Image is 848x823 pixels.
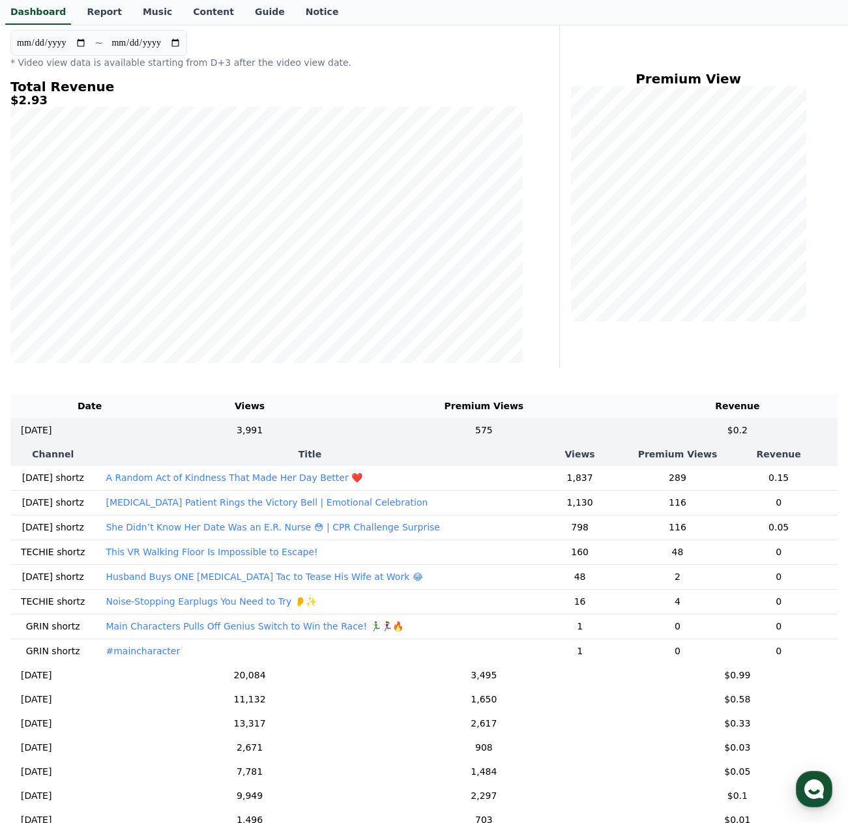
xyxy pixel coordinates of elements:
[525,515,636,540] td: 798
[21,741,51,755] p: [DATE]
[525,614,636,639] td: 1
[10,639,95,663] td: GRIN shortz
[720,466,838,491] td: 0.15
[330,760,637,784] td: 1,484
[637,687,838,712] td: $0.58
[10,442,95,466] th: Channel
[168,413,250,446] a: Settings
[720,614,838,639] td: 0
[21,669,51,682] p: [DATE]
[637,760,838,784] td: $0.05
[570,72,806,86] h4: Premium View
[106,545,317,558] button: This VR Walking Floor Is Impossible to Escape!
[330,687,637,712] td: 1,650
[106,471,362,484] button: A Random Act of Kindness That Made Her Day Better ❤️
[10,94,523,107] h5: $2.93
[169,760,330,784] td: 7,781
[636,564,720,589] td: 2
[636,442,720,466] th: Premium Views
[10,394,169,418] th: Date
[330,736,637,760] td: 908
[330,784,637,808] td: 2,297
[10,564,95,589] td: [DATE] shortz
[10,56,523,69] p: * Video view data is available starting from D+3 after the video view date.
[636,466,720,491] td: 289
[106,595,316,608] button: Noise-Stopping Earplugs You Need to Try 👂✨
[10,589,95,614] td: TECHIE shortz
[525,639,636,663] td: 1
[525,564,636,589] td: 48
[636,540,720,564] td: 48
[10,79,523,94] h4: Total Revenue
[720,564,838,589] td: 0
[21,424,51,437] p: [DATE]
[636,614,720,639] td: 0
[106,644,180,657] button: #maincharacter
[10,614,95,639] td: GRIN shortz
[106,620,403,633] button: Main Characters Pulls Off Genius Switch to Win the Race! 🏃‍♂️🏃‍♀️🔥
[637,712,838,736] td: $0.33
[525,540,636,564] td: 160
[106,521,439,534] button: She Didn’t Know Her Date Was an E.R. Nurse 😳 | CPR Challenge Surprise
[10,490,95,515] td: [DATE] shortz
[637,394,838,418] th: Revenue
[330,712,637,736] td: 2,617
[330,418,637,442] td: 575
[10,466,95,491] td: [DATE] shortz
[21,693,51,706] p: [DATE]
[193,433,225,443] span: Settings
[636,589,720,614] td: 4
[10,515,95,540] td: [DATE] shortz
[637,418,838,442] td: $0.2
[720,490,838,515] td: 0
[95,35,103,51] p: ~
[21,717,51,730] p: [DATE]
[169,394,330,418] th: Views
[330,663,637,687] td: 3,495
[330,394,637,418] th: Premium Views
[169,736,330,760] td: 2,671
[636,515,720,540] td: 116
[525,490,636,515] td: 1,130
[33,433,56,443] span: Home
[4,413,86,446] a: Home
[10,540,95,564] td: TECHIE shortz
[525,442,636,466] th: Views
[720,442,838,466] th: Revenue
[637,784,838,808] td: $0.1
[169,784,330,808] td: 9,949
[525,466,636,491] td: 1,837
[636,639,720,663] td: 0
[525,589,636,614] td: 16
[86,413,168,446] a: Messages
[720,515,838,540] td: 0.05
[108,433,147,444] span: Messages
[169,687,330,712] td: 11,132
[169,418,330,442] td: 3,991
[106,570,423,583] button: Husband Buys ONE [MEDICAL_DATA] Tac to Tease His Wife at Work 😂
[21,789,51,803] p: [DATE]
[169,663,330,687] td: 20,084
[95,442,524,466] th: Title
[720,639,838,663] td: 0
[720,540,838,564] td: 0
[637,663,838,687] td: $0.99
[720,589,838,614] td: 0
[636,490,720,515] td: 116
[637,736,838,760] td: $0.03
[106,496,428,509] button: [MEDICAL_DATA] Patient Rings the Victory Bell | Emotional Celebration
[169,712,330,736] td: 13,317
[21,765,51,779] p: [DATE]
